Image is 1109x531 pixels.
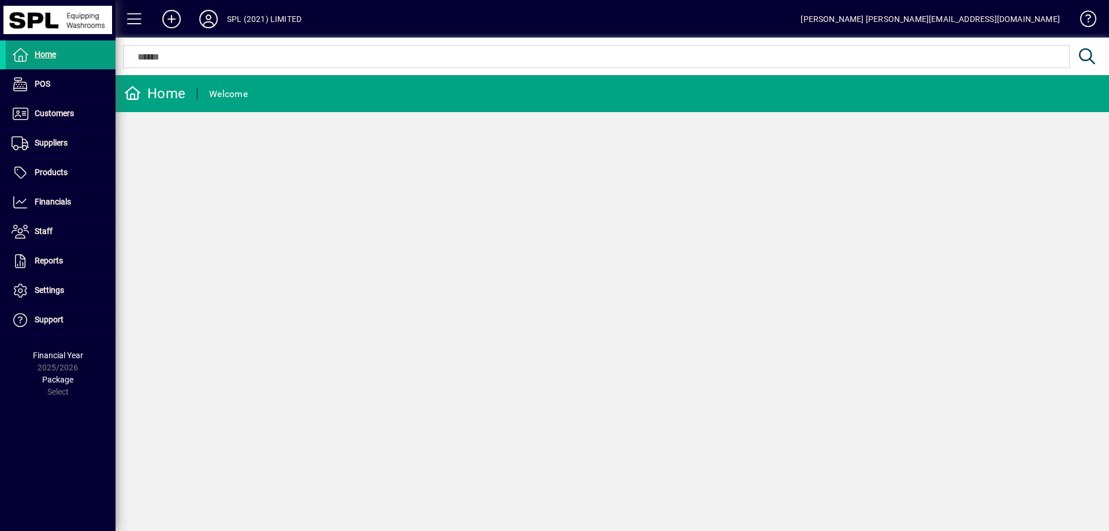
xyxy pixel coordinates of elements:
[6,158,116,187] a: Products
[153,9,190,29] button: Add
[35,168,68,177] span: Products
[6,129,116,158] a: Suppliers
[6,188,116,217] a: Financials
[33,351,83,360] span: Financial Year
[1071,2,1095,40] a: Knowledge Base
[35,138,68,147] span: Suppliers
[35,79,50,88] span: POS
[801,10,1060,28] div: [PERSON_NAME] [PERSON_NAME][EMAIL_ADDRESS][DOMAIN_NAME]
[6,99,116,128] a: Customers
[35,315,64,324] span: Support
[124,84,185,103] div: Home
[42,375,73,384] span: Package
[35,109,74,118] span: Customers
[6,306,116,335] a: Support
[35,197,71,206] span: Financials
[35,226,53,236] span: Staff
[190,9,227,29] button: Profile
[35,256,63,265] span: Reports
[209,85,248,103] div: Welcome
[6,217,116,246] a: Staff
[6,70,116,99] a: POS
[6,276,116,305] a: Settings
[35,285,64,295] span: Settings
[6,247,116,276] a: Reports
[35,50,56,59] span: Home
[227,10,302,28] div: SPL (2021) LIMITED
